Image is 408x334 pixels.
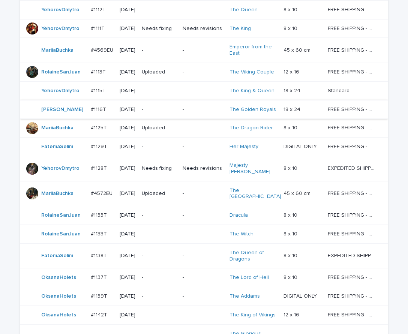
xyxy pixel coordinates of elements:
[41,253,73,259] a: FatemaSelim
[328,142,376,150] p: FREE SHIPPING - preview in 1-2 business days, after your approval delivery will take 5-10 b.d.
[183,165,224,172] p: Needs revisions
[20,119,388,138] tr: MariiaBuchka #1125T#1125T [DATE]Uploaded-The Dragon Rider 8 x 108 x 10 FREE SHIPPING - preview in...
[91,229,108,237] p: #1133T
[120,231,136,237] p: [DATE]
[283,211,299,219] p: 8 x 10
[120,312,136,318] p: [DATE]
[229,312,276,318] a: The King of Vikings
[328,5,376,13] p: FREE SHIPPING - preview in 1-2 business days, after your approval delivery will take 5-10 b.d.
[41,125,73,131] a: MariiaBuchka
[91,105,108,113] p: #1116T
[20,156,388,181] tr: YehorovDmytro #1128T#1128T [DATE]Needs fixingNeeds revisionsMajesty [PERSON_NAME] 8 x 108 x 10 EX...
[142,125,176,131] p: Uploaded
[142,47,176,54] p: -
[20,19,388,38] tr: YehorovDmytro #1111T#1111T [DATE]Needs fixingNeeds revisionsThe King 8 x 108 x 10 FREE SHIPPING -...
[283,86,302,94] p: 18 x 24
[229,106,276,113] a: The Golden Royals
[91,251,108,259] p: #1138T
[183,144,224,150] p: -
[183,106,224,113] p: -
[91,142,109,150] p: #1129T
[20,287,388,306] tr: OksanaHolets #1139T#1139T [DATE]--The Addams DIGITAL ONLYDIGITAL ONLY FREE SHIPPING - preview in ...
[120,144,136,150] p: [DATE]
[120,274,136,281] p: [DATE]
[142,293,176,300] p: -
[283,46,312,54] p: 45 x 60 cm
[20,306,388,324] tr: OksanaHolets #1142T#1142T [DATE]--The King of Vikings 12 x 1612 x 16 FREE SHIPPING - preview in 1...
[41,144,73,150] a: FatemaSelim
[229,231,253,237] a: The Witch
[91,123,108,131] p: #1125T
[91,164,108,172] p: #1128T
[283,5,299,13] p: 8 x 10
[142,190,176,197] p: Uploaded
[142,106,176,113] p: -
[91,211,108,219] p: #1133T
[142,312,176,318] p: -
[328,67,376,75] p: FREE SHIPPING - preview in 1-2 business days, after your approval delivery will take 5-10 b.d.
[328,251,376,259] p: EXPEDITED SHIPPING - preview in 1 business day; delivery up to 5 business days after your approval.
[91,86,107,94] p: #1115T
[283,142,318,150] p: DIGITAL ONLY
[183,88,224,94] p: -
[328,292,376,300] p: FREE SHIPPING - preview in 1-2 business days, after your approval delivery will take 5-10 b.d.
[328,123,376,131] p: FREE SHIPPING - preview in 1-2 business days, after your approval delivery will take 5-10 b.d.
[283,273,299,281] p: 8 x 10
[20,38,388,63] tr: MariiaBuchka #4569EU#4569EU [DATE]--Emperor from the East 45 x 60 cm45 x 60 cm FREE SHIPPING - pr...
[328,46,376,54] p: FREE SHIPPING - preview in 1-2 business days, after your approval delivery will take 6-10 busines...
[120,88,136,94] p: [DATE]
[283,229,299,237] p: 8 x 10
[229,125,273,131] a: The Dragon Rider
[120,7,136,13] p: [DATE]
[229,212,248,219] a: Dracula
[328,164,376,172] p: EXPEDITED SHIPPING - preview in 1 business day; delivery up to 5 business days after your approval.
[91,189,114,197] p: #4572EU
[183,253,224,259] p: -
[183,47,224,54] p: -
[183,212,224,219] p: -
[120,293,136,300] p: [DATE]
[283,292,318,300] p: DIGITAL ONLY
[183,231,224,237] p: -
[120,190,136,197] p: [DATE]
[142,253,176,259] p: -
[229,144,258,150] a: Her Majesty
[328,273,376,281] p: FREE SHIPPING - preview in 1-2 business days, after your approval delivery will take 5-10 b.d.
[41,212,81,219] a: RolaineSanJuan
[229,162,276,175] a: Majesty [PERSON_NAME]
[91,310,109,318] p: #1142T
[41,25,79,32] a: YehorovDmytro
[328,189,376,197] p: FREE SHIPPING - preview in 1-2 business days, after your approval delivery will take 5-10 busines...
[41,47,73,54] a: MariiaBuchka
[283,24,299,32] p: 8 x 10
[283,251,299,259] p: 8 x 10
[120,69,136,75] p: [DATE]
[183,69,224,75] p: -
[229,293,260,300] a: The Addams
[20,0,388,19] tr: YehorovDmytro #1112T#1112T [DATE]--The Queen 8 x 108 x 10 FREE SHIPPING - preview in 1-2 business...
[142,7,176,13] p: -
[142,231,176,237] p: -
[283,67,301,75] p: 12 x 16
[41,88,79,94] a: YehorovDmytro
[142,88,176,94] p: -
[283,105,302,113] p: 18 x 24
[120,106,136,113] p: [DATE]
[20,81,388,100] tr: YehorovDmytro #1115T#1115T [DATE]--The King & Queen 18 x 2418 x 24 StandardStandard
[41,293,76,300] a: OksanaHolets
[142,144,176,150] p: -
[328,211,376,219] p: FREE SHIPPING - preview in 1-2 business days, after your approval delivery will take 5-10 b.d.
[41,312,76,318] a: OksanaHolets
[183,125,224,131] p: -
[328,310,376,318] p: FREE SHIPPING - preview in 1-2 business days, after your approval delivery will take 5-10 b.d.
[41,7,79,13] a: YehorovDmytro
[20,138,388,156] tr: FatemaSelim #1129T#1129T [DATE]--Her Majesty DIGITAL ONLYDIGITAL ONLY FREE SHIPPING - preview in ...
[183,190,224,197] p: -
[91,46,115,54] p: #4569EU
[120,47,136,54] p: [DATE]
[41,231,81,237] a: RolaineSanJuan
[41,165,79,172] a: YehorovDmytro
[183,25,224,32] p: Needs revisions
[229,88,274,94] a: The King & Queen
[183,7,224,13] p: -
